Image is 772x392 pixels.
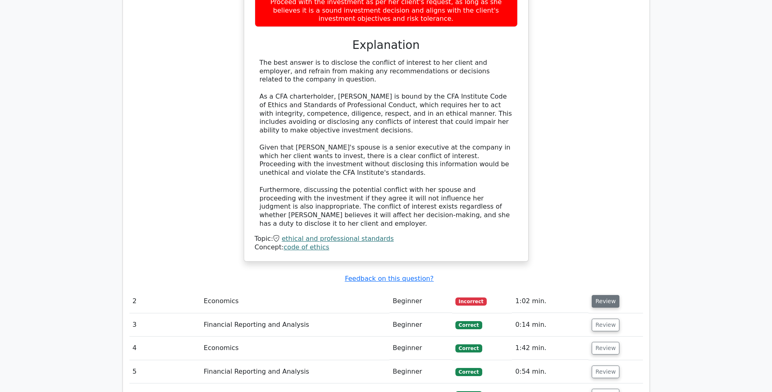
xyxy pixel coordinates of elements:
td: Economics [201,337,389,360]
a: Feedback on this question? [345,275,433,282]
span: Correct [455,321,482,329]
div: Concept: [255,243,518,252]
td: Beginner [389,360,452,383]
td: Beginner [389,290,452,313]
td: 1:02 min. [512,290,588,313]
td: 5 [129,360,201,383]
td: 2 [129,290,201,313]
td: Beginner [389,313,452,337]
button: Review [592,342,619,355]
span: Correct [455,344,482,352]
span: Correct [455,368,482,376]
td: 0:54 min. [512,360,588,383]
a: code of ethics [284,243,329,251]
td: Beginner [389,337,452,360]
h3: Explanation [260,38,513,52]
button: Review [592,319,619,331]
td: 0:14 min. [512,313,588,337]
td: Financial Reporting and Analysis [201,360,389,383]
td: Financial Reporting and Analysis [201,313,389,337]
button: Review [592,366,619,378]
div: Topic: [255,235,518,243]
button: Review [592,295,619,308]
span: Incorrect [455,297,487,306]
td: Economics [201,290,389,313]
div: The best answer is to disclose the conflict of interest to her client and employer, and refrain f... [260,59,513,228]
td: 3 [129,313,201,337]
td: 1:42 min. [512,337,588,360]
td: 4 [129,337,201,360]
a: ethical and professional standards [282,235,394,242]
